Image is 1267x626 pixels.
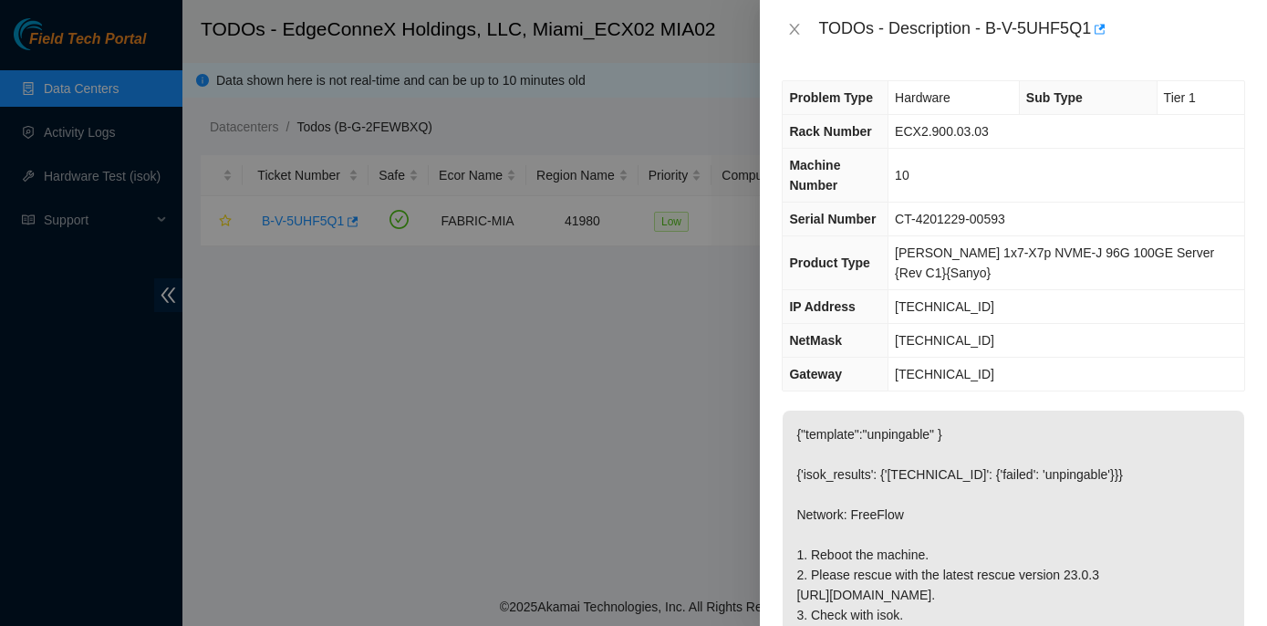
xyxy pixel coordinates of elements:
span: Product Type [789,256,869,270]
span: [TECHNICAL_ID] [895,367,994,381]
span: Rack Number [789,124,871,139]
span: Tier 1 [1164,90,1196,105]
span: Problem Type [789,90,873,105]
span: CT-4201229-00593 [895,212,1005,226]
span: Hardware [895,90,950,105]
span: [TECHNICAL_ID] [895,333,994,348]
span: ECX2.900.03.03 [895,124,989,139]
span: 10 [895,168,909,183]
button: Close [782,21,807,38]
span: NetMask [789,333,842,348]
span: Gateway [789,367,842,381]
div: TODOs - Description - B-V-5UHF5Q1 [818,15,1245,44]
span: IP Address [789,299,855,314]
span: Sub Type [1026,90,1083,105]
span: [PERSON_NAME] 1x7-X7p NVME-J 96G 100GE Server {Rev C1}{Sanyo} [895,245,1214,280]
span: close [787,22,802,37]
span: Serial Number [789,212,876,226]
span: Machine Number [789,158,840,193]
span: [TECHNICAL_ID] [895,299,994,314]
